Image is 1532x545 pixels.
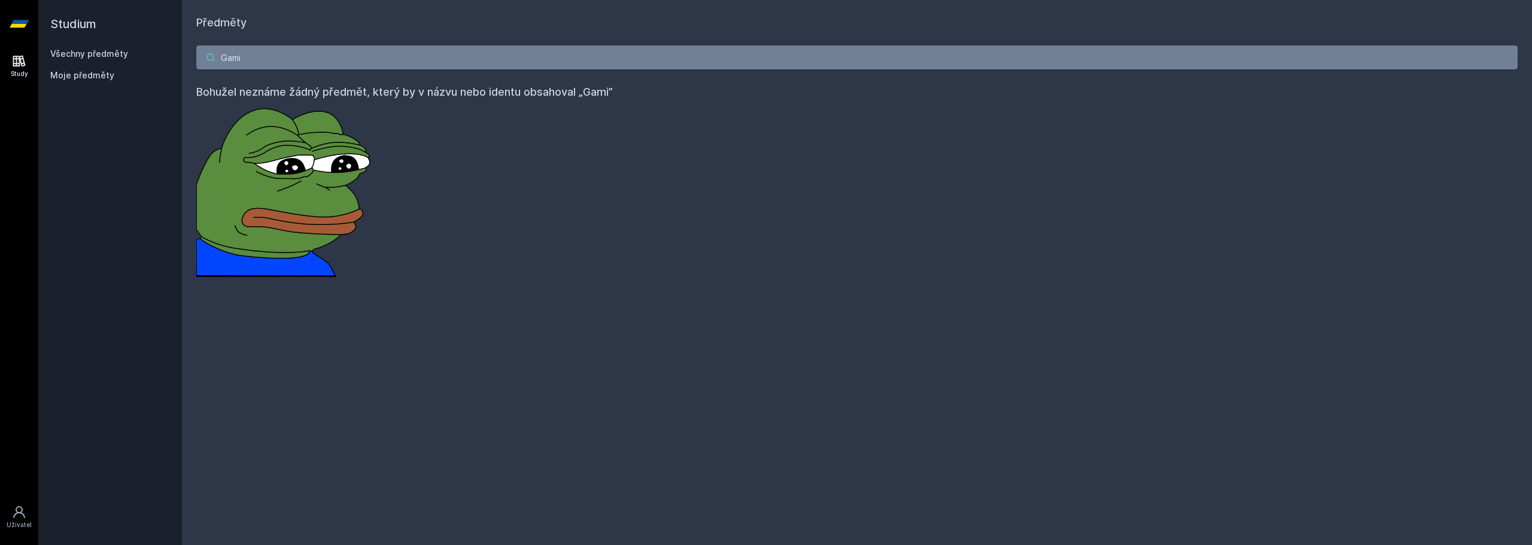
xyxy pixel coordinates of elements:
[196,101,376,277] img: error_picture.png
[196,84,1518,101] h4: Bohužel neznáme žádný předmět, který by v názvu nebo identu obsahoval „Gami”
[50,69,114,81] span: Moje předměty
[196,14,1518,31] h1: Předměty
[50,48,128,59] a: Všechny předměty
[2,48,36,84] a: Study
[7,520,32,529] div: Uživatel
[196,45,1518,69] input: Název nebo ident předmětu…
[2,499,36,535] a: Uživatel
[11,69,28,78] div: Study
